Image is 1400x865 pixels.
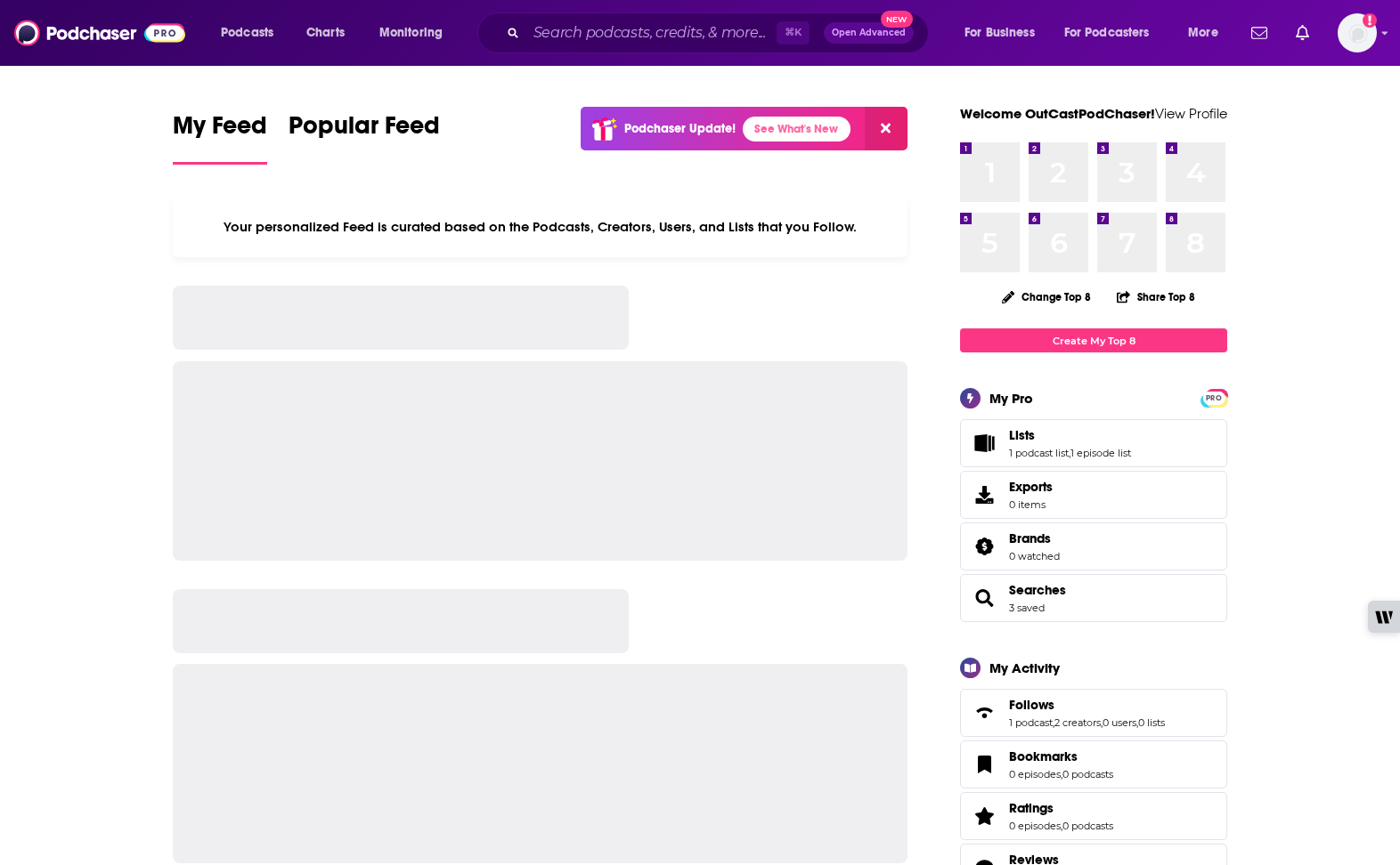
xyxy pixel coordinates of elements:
[1138,716,1165,729] a: 0 lists
[966,534,1002,559] a: Brands
[1009,479,1053,495] span: Exports
[1009,768,1061,780] a: 0 episodes
[960,522,1227,570] span: Brands
[173,197,908,257] div: Your personalized Feed is curated based on the Podcasts, Creators, Users, and Lists that you Follow.
[208,19,297,47] button: open menu
[1009,447,1069,459] a: 1 podcast list
[1338,13,1377,53] img: User Profile
[1338,13,1377,53] span: Logged in as OutCastPodChaser
[1061,820,1062,832] span: ,
[1009,800,1054,816] span: Ratings
[960,105,1155,122] a: Welcome OutCastPodChaser!
[1009,602,1045,614] a: 3 saved
[1203,391,1225,404] a: PRO
[1009,800,1113,816] a: Ratings
[173,110,267,151] span: My Feed
[1054,716,1101,729] a: 2 creators
[1101,716,1103,729] span: ,
[960,328,1227,352] a: Create My Top 8
[1062,768,1113,780] a: 0 podcasts
[1116,279,1196,314] button: Share Top 8
[1061,768,1062,780] span: ,
[1062,820,1113,832] a: 0 podcasts
[1188,20,1218,45] span: More
[777,21,810,44] span: ⌘ K
[960,574,1227,622] span: Searches
[991,286,1102,308] button: Change Top 8
[1009,427,1035,443] span: Lists
[989,659,1060,676] div: My Activity
[1289,18,1316,48] a: Show notifications dropdown
[1103,716,1136,729] a: 0 users
[1009,697,1165,713] a: Follows
[1009,697,1054,713] span: Follows
[1053,716,1054,729] span: ,
[960,689,1227,737] span: Follows
[1155,105,1227,122] a: View Profile
[966,586,1002,610] a: Searches
[289,110,440,151] span: Popular Feed
[289,110,440,165] a: Popular Feed
[960,471,1227,519] a: Exports
[966,700,1002,725] a: Follows
[1009,498,1053,511] span: 0 items
[1053,19,1176,47] button: open menu
[221,20,273,45] span: Podcasts
[832,28,906,37] span: Open Advanced
[1009,748,1078,764] span: Bookmarks
[624,121,736,136] p: Podchaser Update!
[14,16,185,50] img: Podchaser - Follow, Share and Rate Podcasts
[306,20,345,45] span: Charts
[1009,582,1066,598] a: Searches
[960,419,1227,467] span: Lists
[494,12,946,53] div: Search podcasts, credits, & more...
[1244,18,1274,48] a: Show notifications dropdown
[824,22,914,44] button: Open AdvancedNew
[1064,20,1150,45] span: For Podcasters
[1009,530,1051,546] span: Brands
[743,117,851,141] a: See What's New
[173,110,267,165] a: My Feed
[960,792,1227,840] span: Ratings
[1009,748,1113,764] a: Bookmarks
[379,20,443,45] span: Monitoring
[1203,392,1225,405] span: PRO
[1338,13,1377,53] button: Show profile menu
[966,804,1002,829] a: Ratings
[989,390,1033,407] div: My Pro
[1136,716,1138,729] span: ,
[1009,427,1131,443] a: Lists
[881,11,913,28] span: New
[960,740,1227,788] span: Bookmarks
[966,482,1002,507] span: Exports
[526,19,777,47] input: Search podcasts, credits, & more...
[966,431,1002,456] a: Lists
[1009,530,1060,546] a: Brands
[1070,447,1131,459] a: 1 episode list
[295,19,355,47] a: Charts
[1176,19,1241,47] button: open menu
[1009,820,1061,832] a: 0 episodes
[367,19,466,47] button: open menu
[965,20,1035,45] span: For Business
[1363,13,1377,28] svg: Add a profile image
[1009,716,1053,729] a: 1 podcast
[1009,550,1060,562] a: 0 watched
[1069,447,1070,459] span: ,
[952,19,1057,47] button: open menu
[966,752,1002,777] a: Bookmarks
